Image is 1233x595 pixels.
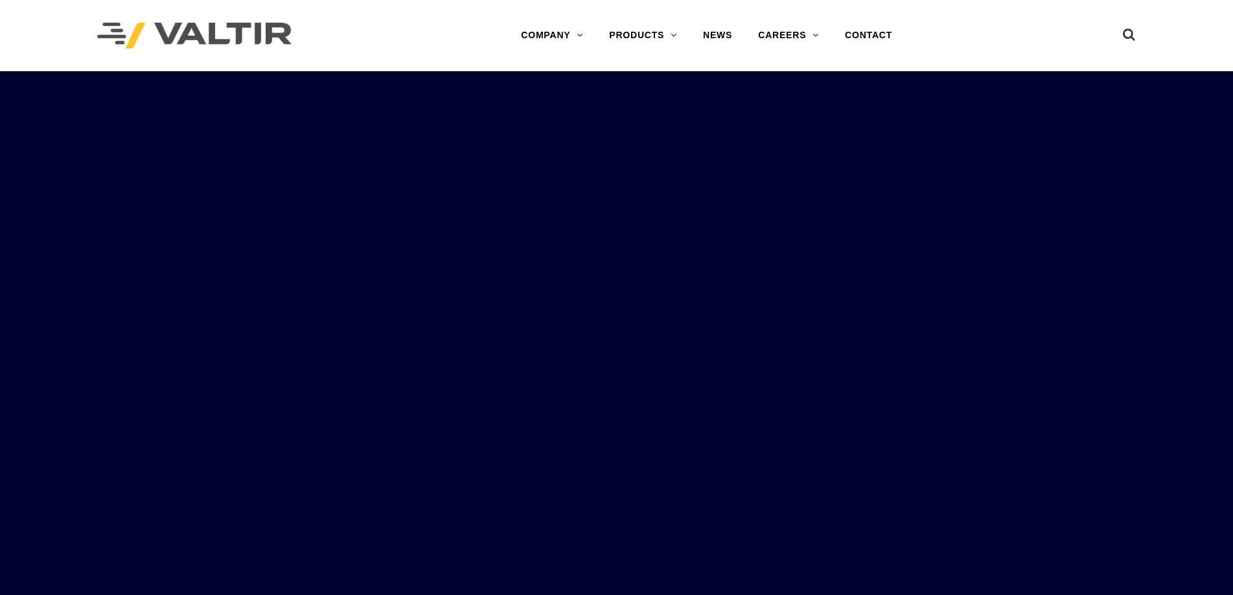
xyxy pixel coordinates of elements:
a: COMPANY [508,23,596,49]
img: Valtir [97,23,292,49]
a: NEWS [690,23,745,49]
a: CAREERS [745,23,832,49]
a: CONTACT [832,23,905,49]
a: PRODUCTS [596,23,690,49]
